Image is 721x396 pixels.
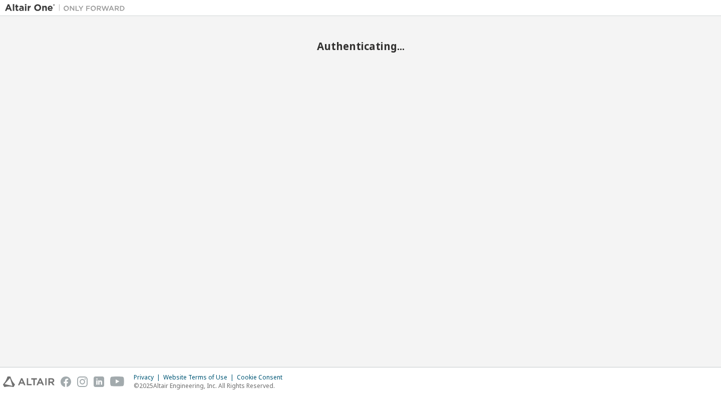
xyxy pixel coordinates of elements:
[94,376,104,387] img: linkedin.svg
[5,40,716,53] h2: Authenticating...
[77,376,88,387] img: instagram.svg
[61,376,71,387] img: facebook.svg
[5,3,130,13] img: Altair One
[110,376,125,387] img: youtube.svg
[134,373,163,381] div: Privacy
[134,381,288,390] p: © 2025 Altair Engineering, Inc. All Rights Reserved.
[163,373,237,381] div: Website Terms of Use
[237,373,288,381] div: Cookie Consent
[3,376,55,387] img: altair_logo.svg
